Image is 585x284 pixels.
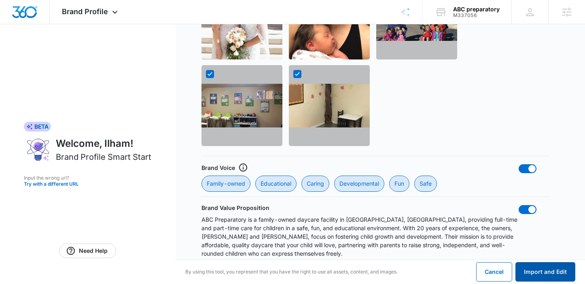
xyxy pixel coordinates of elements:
[21,21,89,28] div: Domain: [DOMAIN_NAME]
[201,215,519,258] p: ABC Preparatory is a family-owned daycare facility in [GEOGRAPHIC_DATA], [GEOGRAPHIC_DATA], provi...
[89,48,136,53] div: Keywords by Traffic
[185,268,398,276] p: By using this tool, you represent that you have the right to use all assets, content, and images.
[414,176,437,192] div: Safe
[56,136,151,151] h1: Welcome, Ilham!
[289,84,370,127] img: https://static.wixstatic.com/media/56a366_42f3650922c240e2b434c1a2fb7c7233~mv2.jpg/v1/fill/w_540,...
[515,262,575,282] button: Import and Edit
[24,174,151,182] p: Input the wrong url?
[201,203,269,212] p: Brand Value Proposition
[24,122,51,131] div: BETA
[31,48,72,53] div: Domain Overview
[56,151,151,163] h2: Brand Profile Smart Start
[59,244,116,258] a: Need Help
[22,47,28,53] img: tab_domain_overview_orange.svg
[301,176,329,192] div: Caring
[201,176,250,192] div: Family-owned
[453,13,500,18] div: account id
[201,84,282,127] img: https://static.wixstatic.com/media/56a366_de28c64d4de7428ab321a10a68eaaf61~mv2.jpg/v1/fill/w_540,...
[13,13,19,19] img: logo_orange.svg
[255,176,297,192] div: Educational
[24,136,53,163] img: ai-brand-profile
[201,163,235,172] p: Brand Voice
[389,176,409,192] div: Fun
[476,262,512,282] button: Cancel
[13,21,19,28] img: website_grey.svg
[81,47,87,53] img: tab_keywords_by_traffic_grey.svg
[62,7,108,16] span: Brand Profile
[453,6,500,13] div: account name
[24,182,151,187] button: Try with a different URL
[23,13,40,19] div: v 4.0.25
[334,176,384,192] div: Developmental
